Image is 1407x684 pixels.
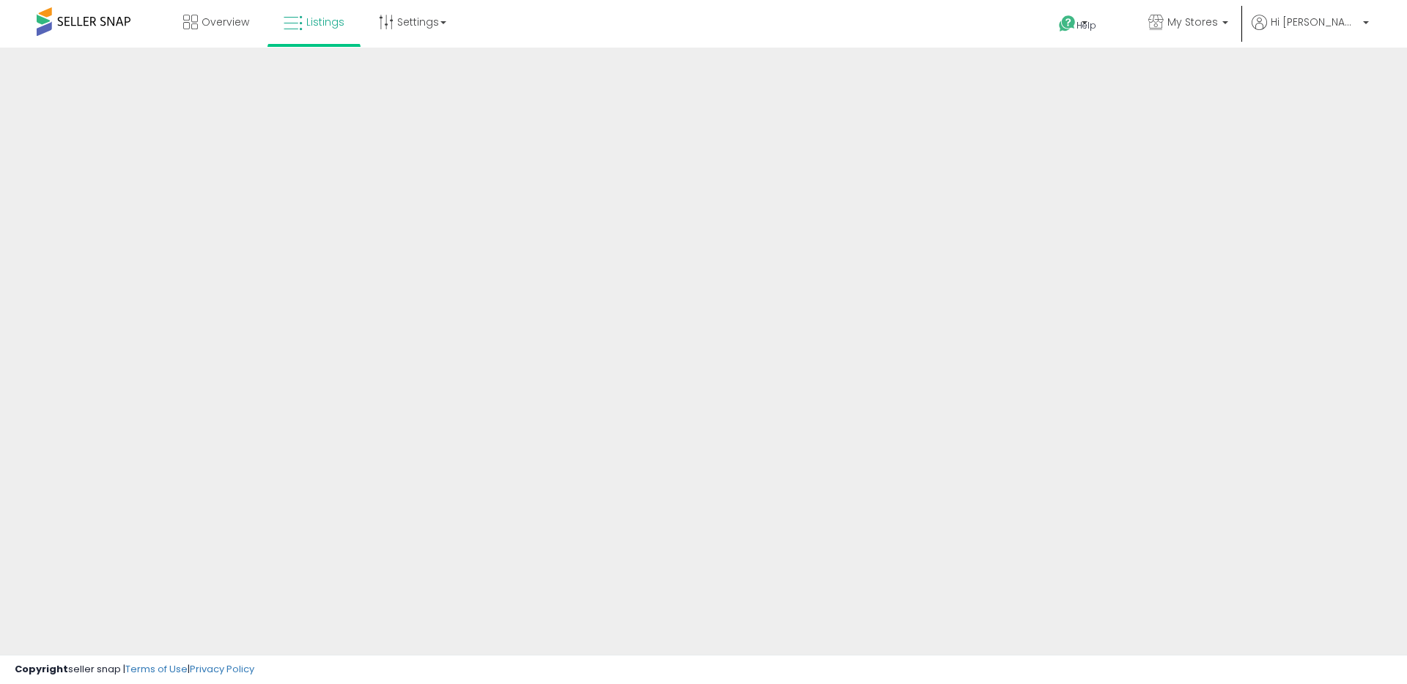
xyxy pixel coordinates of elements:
[1167,15,1218,29] span: My Stores
[1077,19,1096,31] span: Help
[306,15,344,29] span: Listings
[1252,15,1369,48] a: Hi [PERSON_NAME]
[202,15,249,29] span: Overview
[1058,15,1077,33] i: Get Help
[1271,15,1359,29] span: Hi [PERSON_NAME]
[1047,4,1125,48] a: Help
